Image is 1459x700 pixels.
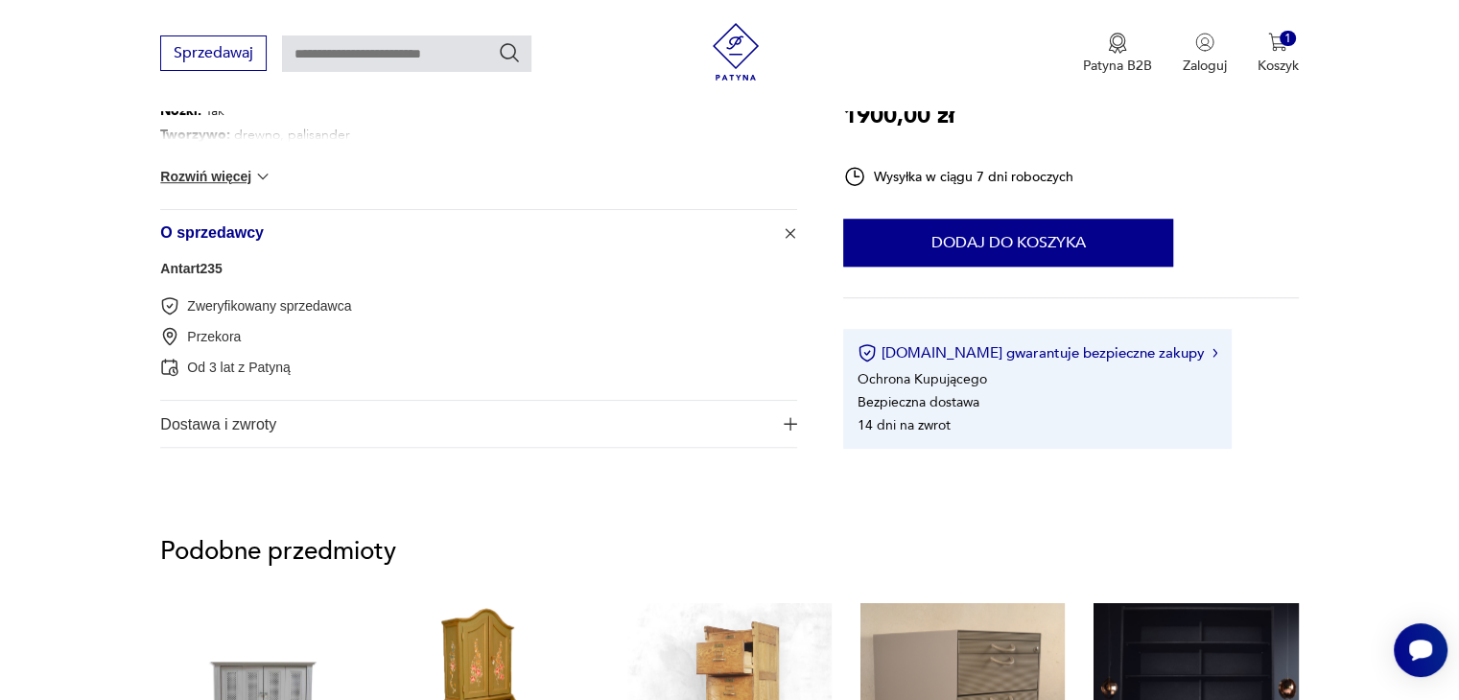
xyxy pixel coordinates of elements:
p: Od 3 lat z Patyną [187,359,290,377]
button: Szukaj [498,41,521,64]
p: Zaloguj [1183,57,1227,75]
img: Ikona strzałki w prawo [1212,348,1218,358]
p: Koszyk [1258,57,1299,75]
p: Przekora [187,328,241,346]
img: Ikona plusa [784,417,797,431]
span: O sprzedawcy [160,210,770,256]
img: Zweryfikowany sprzedawca [160,296,179,315]
button: Rozwiń więcej [160,167,271,186]
img: Ikona certyfikatu [858,343,877,362]
iframe: Smartsupp widget button [1394,623,1447,677]
b: Nóżki : [160,102,201,120]
img: Patyna - sklep z meblami i dekoracjami vintage [707,23,765,81]
p: Podobne przedmioty [160,540,1298,563]
a: Antart235 [160,261,223,276]
button: Patyna B2B [1083,33,1152,75]
span: Dostawa i zwroty [160,401,770,447]
p: 1900,00 zł [843,98,954,134]
div: 1 [1280,31,1296,47]
button: Ikona plusaDostawa i zwroty [160,401,797,447]
img: Ikona koszyka [1268,33,1287,52]
li: 14 dni na zwrot [858,415,951,433]
div: Ikona plusaO sprzedawcy [160,256,797,401]
img: Przekora [160,327,179,346]
a: Sprzedawaj [160,48,267,61]
li: Bezpieczna dostawa [858,392,979,410]
p: Patyna B2B [1083,57,1152,75]
b: Tworzywo : [160,126,230,144]
img: Ikona medalu [1108,33,1127,54]
img: Ikonka użytkownika [1195,33,1214,52]
p: Tak [160,100,353,124]
button: Dodaj do koszyka [843,219,1173,267]
li: Ochrona Kupującego [858,369,987,387]
div: Wysyłka w ciągu 7 dni roboczych [843,165,1073,188]
img: Od 3 lat z Patyną [160,358,179,377]
p: Zweryfikowany sprzedawca [187,297,351,315]
button: [DOMAIN_NAME] gwarantuje bezpieczne zakupy [858,343,1217,362]
img: Ikona plusa [781,223,800,243]
button: Zaloguj [1183,33,1227,75]
button: 1Koszyk [1258,33,1299,75]
img: chevron down [253,167,272,186]
a: Ikona medaluPatyna B2B [1083,33,1152,75]
p: drewno, palisander [160,124,353,148]
button: Ikona plusaO sprzedawcy [160,210,797,256]
button: Sprzedawaj [160,35,267,71]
